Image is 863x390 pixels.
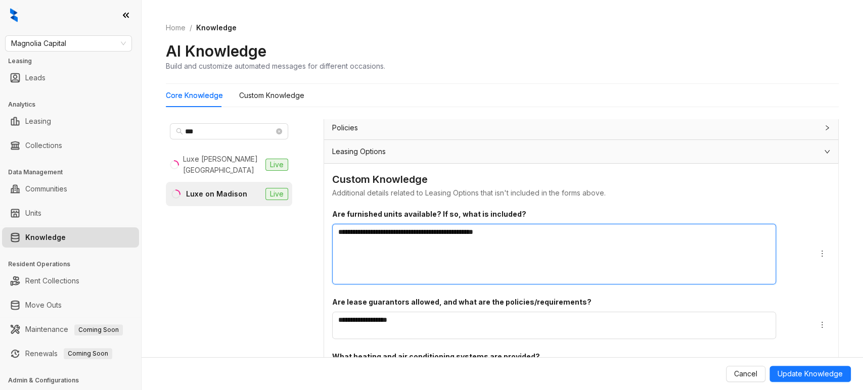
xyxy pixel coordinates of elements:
a: Leasing [25,111,51,131]
div: Policies [324,116,838,139]
h3: Data Management [8,168,141,177]
li: Move Outs [2,295,139,315]
li: Rent Collections [2,271,139,291]
a: RenewalsComing Soon [25,344,112,364]
h3: Admin & Configurations [8,376,141,385]
span: more [818,250,826,258]
div: What heating and air conditioning systems are provided? [332,351,802,362]
a: Collections [25,135,62,156]
span: Coming Soon [74,324,123,335]
a: Home [164,22,188,33]
h2: AI Knowledge [166,41,266,61]
a: Leads [25,68,46,88]
span: Coming Soon [64,348,112,359]
div: Additional details related to Leasing Options that isn't included in the forms above. [332,187,830,199]
li: Collections [2,135,139,156]
li: Knowledge [2,227,139,248]
div: Luxe on Madison [186,188,247,200]
li: Leasing [2,111,139,131]
li: Communities [2,179,139,199]
h3: Leasing [8,57,141,66]
span: more [818,321,826,329]
li: Renewals [2,344,139,364]
h3: Analytics [8,100,141,109]
span: Live [265,159,288,171]
img: logo [10,8,18,22]
span: Knowledge [196,23,237,32]
a: Knowledge [25,227,66,248]
span: close-circle [276,128,282,134]
li: Units [2,203,139,223]
li: Leads [2,68,139,88]
div: Are furnished units available? If so, what is included? [332,209,802,220]
div: Leasing Options [324,140,838,163]
div: Custom Knowledge [239,90,304,101]
span: search [176,128,183,135]
span: Leasing Options [332,146,386,157]
span: expanded [824,149,830,155]
span: Magnolia Capital [11,36,126,51]
h3: Resident Operations [8,260,141,269]
li: / [190,22,192,33]
span: Policies [332,122,358,133]
a: Communities [25,179,67,199]
div: Custom Knowledge [332,172,830,187]
span: Live [265,188,288,200]
a: Units [25,203,41,223]
div: Luxe [PERSON_NAME][GEOGRAPHIC_DATA] [183,154,261,176]
span: collapsed [824,125,830,131]
div: Are lease guarantors allowed, and what are the policies/requirements? [332,297,802,308]
div: Build and customize automated messages for different occasions. [166,61,385,71]
li: Maintenance [2,319,139,339]
a: Rent Collections [25,271,79,291]
div: Core Knowledge [166,90,223,101]
a: Move Outs [25,295,62,315]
